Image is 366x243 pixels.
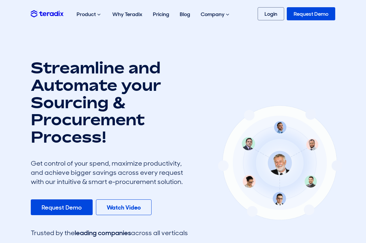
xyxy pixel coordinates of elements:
[287,7,335,20] a: Request Demo
[71,4,107,25] div: Product
[107,4,148,25] a: Why Teradix
[75,229,131,237] span: leading companies
[31,159,188,186] div: Get control of your spend, maximize productivity, and achieve bigger savings across every request...
[31,10,64,17] img: Teradix logo
[31,228,188,237] div: Trusted by the across all verticals
[31,199,93,215] a: Request Demo
[214,99,346,228] img: Teradix Main Illustration
[148,4,174,25] a: Pricing
[174,4,195,25] a: Blog
[107,204,141,212] b: Watch Video
[96,199,152,215] a: Watch Video
[31,59,188,146] h1: Streamline and Automate your Sourcing & Procurement Process!
[258,7,284,20] a: Login
[195,4,236,25] div: Company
